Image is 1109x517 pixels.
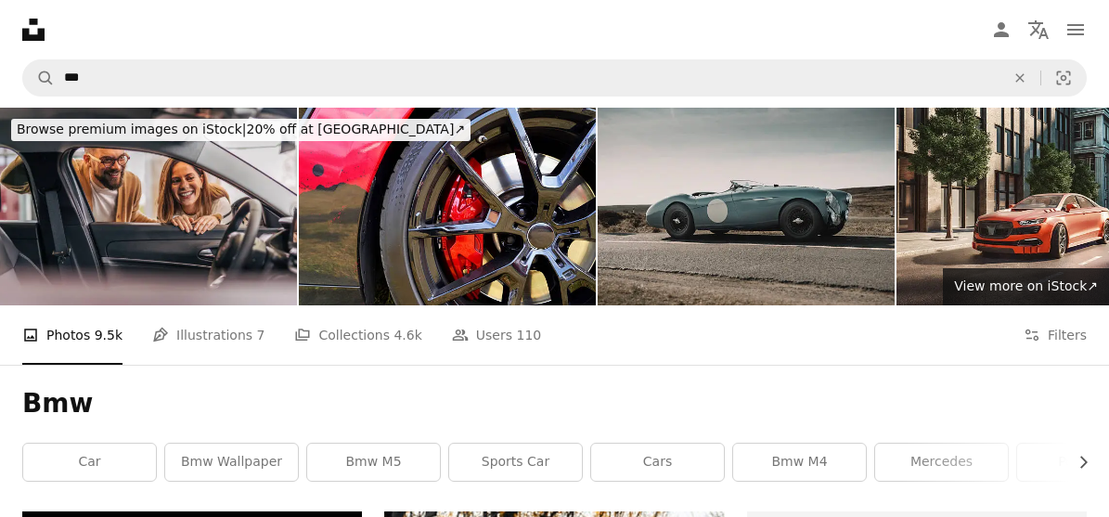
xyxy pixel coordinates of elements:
[733,444,866,481] a: bmw m4
[591,444,724,481] a: cars
[943,268,1109,305] a: View more on iStock↗
[257,325,265,345] span: 7
[393,325,421,345] span: 4.6k
[875,444,1008,481] a: mercedes
[517,325,542,345] span: 110
[1024,305,1087,365] button: Filters
[1020,11,1057,48] button: Language
[17,122,465,136] span: 20% off at [GEOGRAPHIC_DATA] ↗
[1057,11,1094,48] button: Menu
[165,444,298,481] a: bmw wallpaper
[452,305,541,365] a: Users 110
[598,108,895,305] img: Britsh vintage sports car in blue
[22,59,1087,97] form: Find visuals sitewide
[22,387,1087,420] h1: Bmw
[1066,444,1087,481] button: scroll list to the right
[294,305,421,365] a: Collections 4.6k
[1041,60,1086,96] button: Visual search
[152,305,264,365] a: Illustrations 7
[23,444,156,481] a: car
[17,122,246,136] span: Browse premium images on iStock |
[954,278,1098,293] span: View more on iStock ↗
[983,11,1020,48] a: Log in / Sign up
[299,108,596,305] img: Alloy wheel with calipers and racing brakes of the sport car.
[22,19,45,41] a: Home — Unsplash
[999,60,1040,96] button: Clear
[449,444,582,481] a: sports car
[23,60,55,96] button: Search Unsplash
[307,444,440,481] a: bmw m5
